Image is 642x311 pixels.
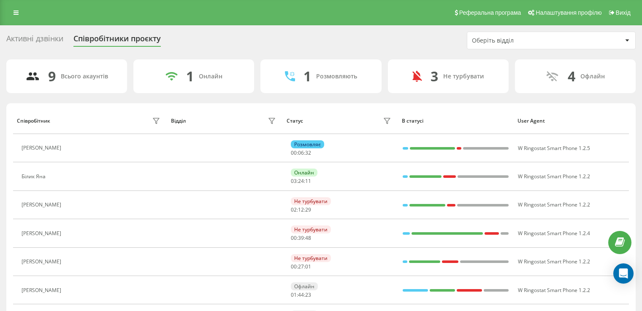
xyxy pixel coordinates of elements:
[305,149,311,156] span: 32
[291,254,331,262] div: Не турбувати
[518,230,590,237] span: W Ringostat Smart Phone 1.2.4
[518,173,590,180] span: W Ringostat Smart Phone 1.2.2
[298,234,304,241] span: 39
[518,201,590,208] span: W Ringostat Smart Phone 1.2.2
[298,149,304,156] span: 06
[22,202,63,208] div: [PERSON_NAME]
[291,197,331,205] div: Не турбувати
[298,263,304,270] span: 27
[186,68,194,84] div: 1
[291,292,311,298] div: : :
[17,118,50,124] div: Співробітник
[613,263,634,284] div: Open Intercom Messenger
[518,258,590,265] span: W Ringostat Smart Phone 1.2.2
[291,206,297,213] span: 02
[291,178,311,184] div: : :
[298,291,304,298] span: 44
[22,287,63,293] div: [PERSON_NAME]
[568,68,575,84] div: 4
[61,73,108,80] div: Всього акаунтів
[536,9,601,16] span: Налаштування профілю
[431,68,438,84] div: 3
[518,287,590,294] span: W Ringostat Smart Phone 1.2.2
[22,174,48,180] div: Білик Яна
[291,234,297,241] span: 00
[291,169,317,177] div: Онлайн
[517,118,625,124] div: User Agent
[316,73,357,80] div: Розмовляють
[291,140,324,148] div: Розмовляє
[402,118,509,124] div: В статусі
[291,291,297,298] span: 01
[305,263,311,270] span: 01
[291,149,297,156] span: 00
[580,73,605,80] div: Офлайн
[291,282,318,290] div: Офлайн
[291,225,331,233] div: Не турбувати
[298,177,304,185] span: 24
[22,231,63,236] div: [PERSON_NAME]
[171,118,186,124] div: Відділ
[305,206,311,213] span: 29
[287,118,303,124] div: Статус
[291,177,297,185] span: 03
[472,37,573,44] div: Оберіть відділ
[443,73,484,80] div: Не турбувати
[291,150,311,156] div: : :
[6,34,63,47] div: Активні дзвінки
[518,145,590,152] span: W Ringostat Smart Phone 1.2.5
[305,291,311,298] span: 23
[291,263,297,270] span: 00
[291,264,311,270] div: : :
[616,9,631,16] span: Вихід
[298,206,304,213] span: 12
[459,9,521,16] span: Реферальна програма
[305,177,311,185] span: 11
[22,145,63,151] div: [PERSON_NAME]
[291,207,311,213] div: : :
[48,68,56,84] div: 9
[22,259,63,265] div: [PERSON_NAME]
[73,34,161,47] div: Співробітники проєкту
[199,73,222,80] div: Онлайн
[305,234,311,241] span: 48
[303,68,311,84] div: 1
[291,235,311,241] div: : :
